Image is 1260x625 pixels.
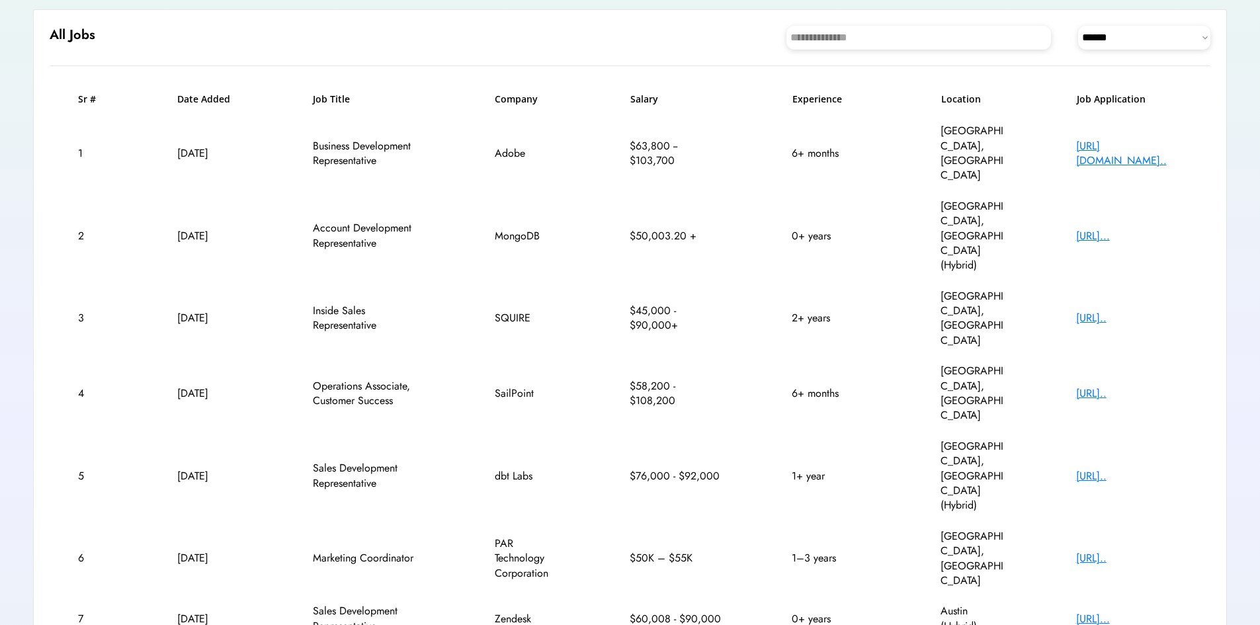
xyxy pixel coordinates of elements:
[792,311,871,325] div: 2+ years
[78,146,108,161] div: 1
[177,469,243,483] div: [DATE]
[78,311,108,325] div: 3
[1076,469,1182,483] div: [URL]..
[177,229,243,243] div: [DATE]
[792,469,871,483] div: 1+ year
[177,386,243,401] div: [DATE]
[792,551,871,565] div: 1–3 years
[941,529,1007,589] div: [GEOGRAPHIC_DATA], [GEOGRAPHIC_DATA]
[495,93,561,106] h6: Company
[78,551,108,565] div: 6
[313,139,425,169] div: Business Development Representative
[495,146,561,161] div: Adobe
[1076,386,1182,401] div: [URL]..
[1076,229,1182,243] div: [URL]...
[177,311,243,325] div: [DATE]
[78,386,108,401] div: 4
[941,199,1007,273] div: [GEOGRAPHIC_DATA], [GEOGRAPHIC_DATA] (Hybrid)
[495,386,561,401] div: SailPoint
[78,93,108,106] h6: Sr #
[630,469,722,483] div: $76,000 - $92,000
[792,93,872,106] h6: Experience
[1076,311,1182,325] div: [URL]..
[313,304,425,333] div: Inside Sales Representative
[792,229,871,243] div: 0+ years
[177,551,243,565] div: [DATE]
[941,93,1007,106] h6: Location
[495,311,561,325] div: SQUIRE
[1076,551,1182,565] div: [URL]..
[78,229,108,243] div: 2
[792,386,871,401] div: 6+ months
[630,551,722,565] div: $50K – $55K
[630,304,722,333] div: $45,000 - $90,000+
[313,551,425,565] div: Marketing Coordinator
[495,469,561,483] div: dbt Labs
[630,139,722,169] div: $63,800 -- $103,700
[313,379,425,409] div: Operations Associate, Customer Success
[313,461,425,491] div: Sales Development Representative
[1077,93,1183,106] h6: Job Application
[630,93,723,106] h6: Salary
[495,229,561,243] div: MongoDB
[630,229,722,243] div: $50,003.20 +
[630,379,722,409] div: $58,200 - $108,200
[313,221,425,251] div: Account Development Representative
[941,439,1007,513] div: [GEOGRAPHIC_DATA], [GEOGRAPHIC_DATA] (Hybrid)
[50,26,95,44] h6: All Jobs
[941,289,1007,349] div: [GEOGRAPHIC_DATA], [GEOGRAPHIC_DATA]
[1076,139,1182,169] div: [URL][DOMAIN_NAME]..
[177,93,243,106] h6: Date Added
[941,124,1007,183] div: [GEOGRAPHIC_DATA], [GEOGRAPHIC_DATA]
[495,536,561,581] div: PAR Technology Corporation
[941,364,1007,423] div: [GEOGRAPHIC_DATA], [GEOGRAPHIC_DATA]
[792,146,871,161] div: 6+ months
[78,469,108,483] div: 5
[313,93,350,106] h6: Job Title
[177,146,243,161] div: [DATE]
